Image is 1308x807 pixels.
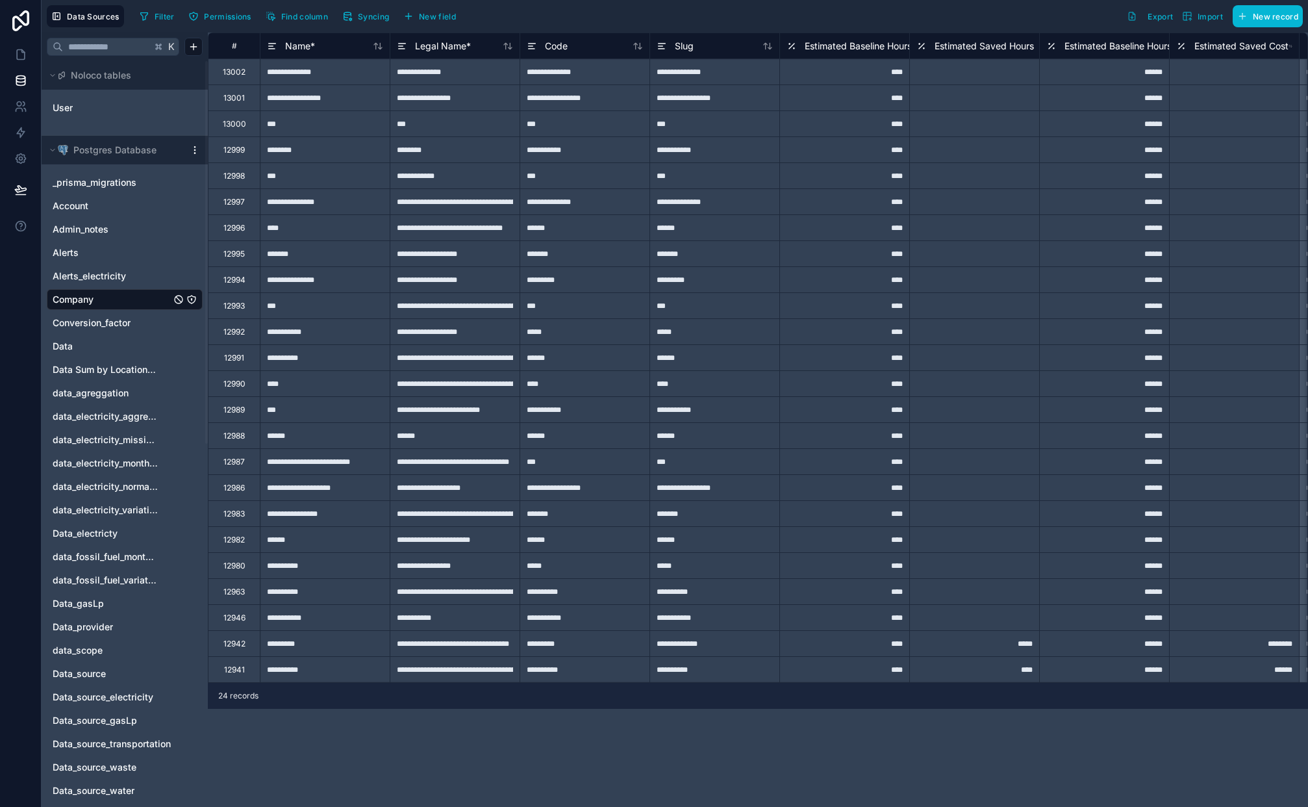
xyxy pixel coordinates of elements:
[53,293,171,306] a: Company
[53,714,171,727] a: Data_source_gasLp
[53,246,79,259] span: Alerts
[47,453,203,474] div: data_electricity_monthly_normalization
[218,41,250,51] div: #
[1148,12,1173,21] span: Export
[53,176,136,189] span: _prisma_migrations
[53,691,171,704] a: Data_source_electricity
[285,40,315,53] span: Name *
[53,270,126,283] span: Alerts_electricity
[1122,5,1177,27] button: Export
[53,199,88,212] span: Account
[53,101,158,114] a: User
[224,665,245,675] div: 12941
[53,784,171,797] a: Data_source_water
[47,196,203,216] div: Account
[47,617,203,637] div: Data_provider
[53,340,73,353] span: Data
[223,509,245,519] div: 12983
[675,40,694,53] span: Slug
[1064,40,1250,53] span: Estimated Baseline Hours Cost Per Location
[53,223,108,236] span: Admin_notes
[53,761,171,774] a: Data_source_waste
[53,316,131,329] span: Conversion_factor
[58,145,68,155] img: Postgres logo
[53,714,137,727] span: Data_source_gasLp
[805,40,968,53] span: Estimated Baseline Hours Per Location
[53,457,158,470] span: data_electricity_monthly_normalization
[223,93,245,103] div: 13001
[223,457,245,467] div: 12987
[545,40,568,53] span: Code
[53,574,158,587] a: data_fossil_fuel_variation
[223,67,245,77] div: 13002
[53,504,158,517] a: data_electricity_variation
[399,6,460,26] button: New field
[204,12,251,21] span: Permissions
[47,523,203,544] div: Data_electricty
[53,223,171,236] a: Admin_notes
[47,663,203,684] div: Data_source
[47,383,203,403] div: data_agreggation
[223,145,245,155] div: 12999
[53,737,171,750] span: Data_source_transportation
[1227,5,1303,27] a: New record
[53,101,73,114] span: User
[223,301,245,311] div: 12993
[53,550,158,563] a: data_fossil_fuel_monthly_normalization
[53,387,158,400] a: data_agreggation
[223,483,245,493] div: 12986
[223,275,245,285] div: 12994
[53,270,171,283] a: Alerts_electricity
[47,734,203,754] div: Data_source_transportation
[223,405,245,415] div: 12989
[1198,12,1223,21] span: Import
[47,406,203,427] div: data_electricity_aggregation
[223,613,245,623] div: 12946
[47,710,203,731] div: Data_source_gasLp
[1194,40,1289,53] span: Estimated Saved Cost
[67,12,119,21] span: Data Sources
[1177,5,1227,27] button: Import
[47,5,124,27] button: Data Sources
[47,500,203,520] div: data_electricity_variation
[223,171,245,181] div: 12998
[47,313,203,333] div: Conversion_factor
[53,644,103,657] span: data_scope
[223,327,245,337] div: 12992
[47,546,203,567] div: data_fossil_fuel_monthly_normalization
[53,433,158,446] a: data_electricity_missing_data
[47,172,203,193] div: _prisma_migrations
[53,761,136,774] span: Data_source_waste
[53,527,171,540] a: Data_electricty
[53,527,118,540] span: Data_electricty
[53,667,171,680] a: Data_source
[261,6,333,26] button: Find column
[53,387,129,400] span: data_agreggation
[53,784,134,797] span: Data_source_water
[935,40,1034,53] span: Estimated Saved Hours
[53,410,158,423] a: data_electricity_aggregation
[53,246,171,259] a: Alerts
[218,691,258,701] span: 24 records
[47,476,203,497] div: data_electricity_normalization
[223,587,245,597] div: 12963
[47,570,203,591] div: data_fossil_fuel_variation
[47,266,203,287] div: Alerts_electricity
[338,6,399,26] a: Syncing
[53,691,153,704] span: Data_source_electricity
[47,219,203,240] div: Admin_notes
[53,644,158,657] a: data_scope
[223,431,245,441] div: 12988
[223,223,245,233] div: 12996
[47,429,203,450] div: data_electricity_missing_data
[53,480,158,493] a: data_electricity_normalization
[184,6,255,26] button: Permissions
[1253,12,1298,21] span: New record
[1233,5,1303,27] button: New record
[47,757,203,778] div: Data_source_waste
[47,141,184,159] button: Postgres logoPostgres Database
[47,593,203,614] div: Data_gasLp
[358,12,389,21] span: Syncing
